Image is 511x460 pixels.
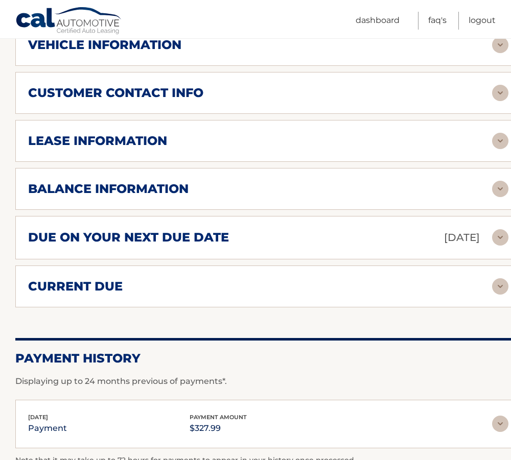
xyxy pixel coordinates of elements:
h2: balance information [28,181,189,197]
img: accordion-rest.svg [492,85,508,101]
h2: lease information [28,133,167,149]
img: accordion-rest.svg [492,133,508,149]
img: accordion-rest.svg [492,416,508,432]
img: accordion-rest.svg [492,278,508,295]
span: [DATE] [28,414,48,421]
span: payment amount [190,414,247,421]
h2: customer contact info [28,85,203,101]
h2: current due [28,279,123,294]
img: accordion-rest.svg [492,37,508,53]
img: accordion-rest.svg [492,181,508,197]
h2: vehicle information [28,37,181,53]
a: FAQ's [428,12,447,30]
p: $327.99 [190,421,247,435]
a: Dashboard [356,12,400,30]
p: [DATE] [444,229,480,247]
p: payment [28,421,67,435]
img: accordion-rest.svg [492,229,508,246]
a: Logout [469,12,496,30]
h2: due on your next due date [28,230,229,245]
a: Cal Automotive [15,7,123,36]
